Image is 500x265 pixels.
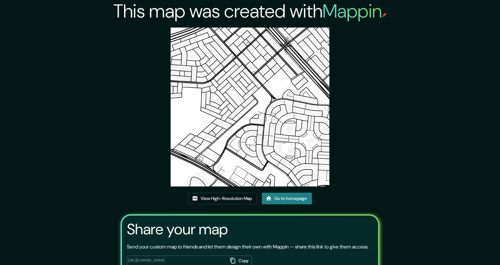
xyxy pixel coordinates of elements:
a: Go to homepage [262,193,312,204]
img: mappin-pin [382,13,387,18]
a: View High-Resolution Map [188,193,257,204]
img: created-map [171,28,329,186]
iframe: Help widget launcher [444,241,493,258]
p: Send your custom map to friends and let them design their own with Mappin — share this link to gi... [127,243,368,251]
h3: Share your map [127,221,228,238]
